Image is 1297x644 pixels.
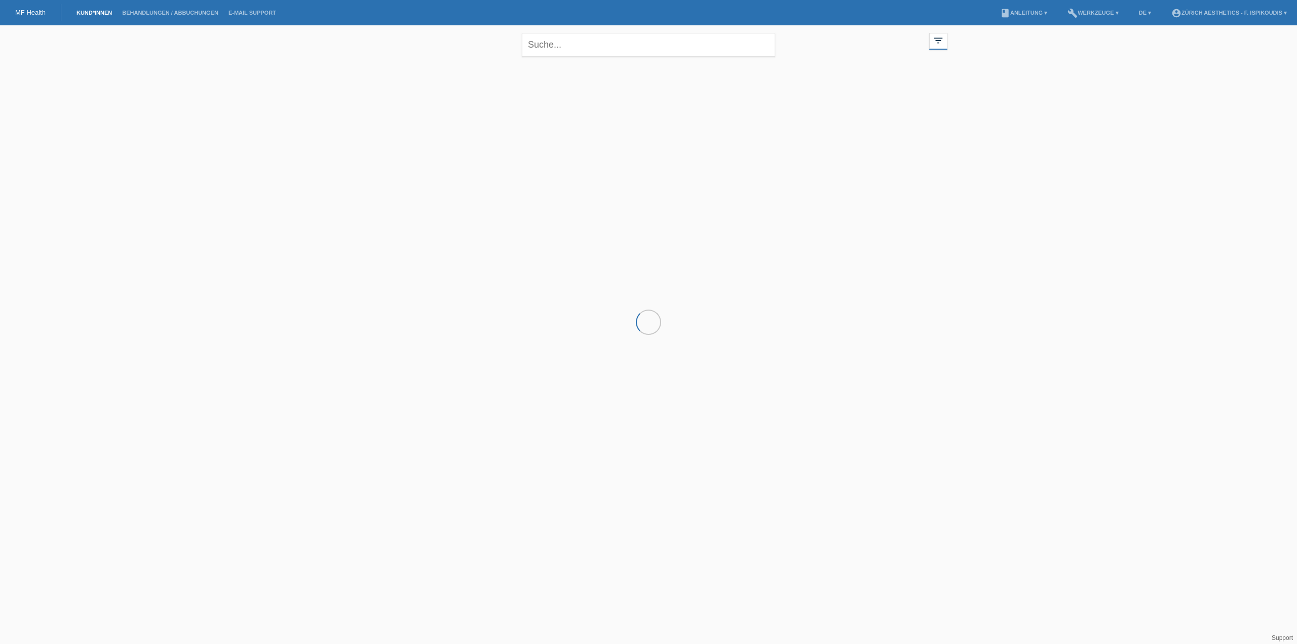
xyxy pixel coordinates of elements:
[117,10,223,16] a: Behandlungen / Abbuchungen
[15,9,46,16] a: MF Health
[223,10,281,16] a: E-Mail Support
[1134,10,1156,16] a: DE ▾
[1272,634,1293,641] a: Support
[1000,8,1010,18] i: book
[522,33,775,57] input: Suche...
[995,10,1052,16] a: bookAnleitung ▾
[1062,10,1124,16] a: buildWerkzeuge ▾
[1166,10,1292,16] a: account_circleZürich Aesthetics - F. Ispikoudis ▾
[71,10,117,16] a: Kund*innen
[1067,8,1078,18] i: build
[933,35,944,46] i: filter_list
[1171,8,1181,18] i: account_circle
